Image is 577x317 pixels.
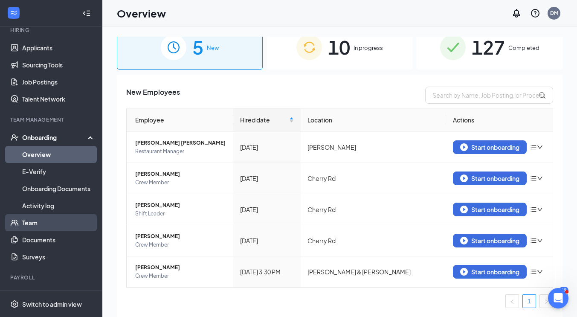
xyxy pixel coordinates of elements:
[9,9,18,17] svg: WorkstreamLogo
[446,108,553,132] th: Actions
[301,163,446,194] td: Cherry Rd
[301,108,446,132] th: Location
[425,87,553,104] input: Search by Name, Job Posting, or Process
[22,287,95,304] a: PayrollCrown
[537,206,543,212] span: down
[82,9,91,17] svg: Collapse
[453,203,527,216] button: Start onboarding
[530,144,537,151] span: bars
[301,225,446,256] td: Cherry Rd
[523,295,536,308] a: 1
[240,236,294,245] div: [DATE]
[354,44,383,52] span: In progress
[460,174,519,182] div: Start onboarding
[301,132,446,163] td: [PERSON_NAME]
[460,237,519,244] div: Start onboarding
[539,294,553,308] li: Next Page
[240,143,294,152] div: [DATE]
[505,294,519,308] button: left
[530,8,540,18] svg: QuestionInfo
[135,209,226,218] span: Shift Leader
[453,172,527,185] button: Start onboarding
[537,144,543,150] span: down
[530,206,537,213] span: bars
[453,265,527,279] button: Start onboarding
[10,133,19,142] svg: UserCheck
[537,238,543,244] span: down
[508,44,539,52] span: Completed
[240,267,294,276] div: [DATE] 3:30 PM
[537,175,543,181] span: down
[22,300,82,308] div: Switch to admin view
[135,272,226,280] span: Crew Member
[460,268,519,276] div: Start onboarding
[135,147,226,156] span: Restaurant Manager
[22,73,95,90] a: Job Postings
[539,294,553,308] button: right
[511,8,522,18] svg: Notifications
[548,288,568,308] iframe: Intercom live chat
[505,294,519,308] li: Previous Page
[510,299,515,304] span: left
[530,175,537,182] span: bars
[550,9,558,17] div: DM
[117,6,166,20] h1: Overview
[301,194,446,225] td: Cherry Rd
[22,133,88,142] div: Onboarding
[22,39,95,56] a: Applicants
[10,26,93,34] div: Hiring
[22,90,95,108] a: Talent Network
[192,32,203,62] span: 5
[460,206,519,213] div: Start onboarding
[22,163,95,180] a: E-Verify
[22,56,95,73] a: Sourcing Tools
[240,115,287,125] span: Hired date
[453,234,527,247] button: Start onboarding
[328,32,350,62] span: 10
[22,146,95,163] a: Overview
[22,248,95,265] a: Surveys
[22,180,95,197] a: Onboarding Documents
[530,237,537,244] span: bars
[537,269,543,275] span: down
[127,108,233,132] th: Employee
[22,214,95,231] a: Team
[135,170,226,178] span: [PERSON_NAME]
[135,241,226,249] span: Crew Member
[530,268,537,275] span: bars
[460,143,519,151] div: Start onboarding
[135,178,226,187] span: Crew Member
[240,174,294,183] div: [DATE]
[10,300,19,308] svg: Settings
[544,299,549,304] span: right
[453,140,527,154] button: Start onboarding
[10,116,93,123] div: Team Management
[135,201,226,209] span: [PERSON_NAME]
[10,274,93,281] div: Payroll
[135,232,226,241] span: [PERSON_NAME]
[559,287,568,294] div: 69
[22,197,95,214] a: Activity log
[240,205,294,214] div: [DATE]
[126,87,180,104] span: New Employees
[522,294,536,308] li: 1
[135,139,226,147] span: [PERSON_NAME] [PERSON_NAME]
[135,263,226,272] span: [PERSON_NAME]
[472,32,505,62] span: 127
[301,256,446,287] td: [PERSON_NAME] & [PERSON_NAME]
[22,231,95,248] a: Documents
[207,44,219,52] span: New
